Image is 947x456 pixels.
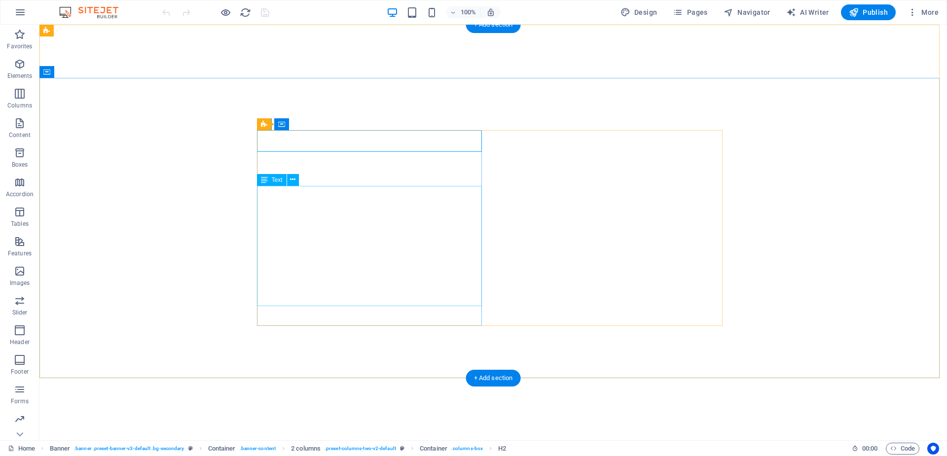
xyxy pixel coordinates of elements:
[461,6,476,18] h6: 100%
[291,443,321,455] span: Click to select. Double-click to edit
[617,4,661,20] div: Design (Ctrl+Alt+Y)
[6,190,34,198] p: Accordion
[325,443,396,455] span: . preset-columns-two-v2-default
[7,42,32,50] p: Favorites
[8,443,35,455] a: Click to cancel selection. Double-click to open Pages
[239,6,251,18] button: reload
[786,7,829,17] span: AI Writer
[11,368,29,376] p: Footer
[10,279,30,287] p: Images
[6,427,33,435] p: Marketing
[669,4,711,20] button: Pages
[720,4,774,20] button: Navigator
[620,7,657,17] span: Design
[11,397,29,405] p: Forms
[240,7,251,18] i: Reload page
[486,8,495,17] i: On resize automatically adjust zoom level to fit chosen device.
[240,443,276,455] span: . banner-content
[886,443,919,455] button: Code
[12,161,28,169] p: Boxes
[50,443,71,455] span: Click to select. Double-click to edit
[869,445,871,452] span: :
[8,249,32,257] p: Features
[673,7,707,17] span: Pages
[7,72,33,80] p: Elements
[466,370,521,386] div: + Add section
[10,338,30,346] p: Header
[466,16,521,33] div: + Add section
[57,6,131,18] img: Editor Logo
[498,443,506,455] span: Click to select. Double-click to edit
[12,309,28,316] p: Slider
[862,443,877,455] span: 00 00
[904,4,943,20] button: More
[420,443,447,455] span: Click to select. Double-click to edit
[908,7,939,17] span: More
[446,6,481,18] button: 100%
[724,7,770,17] span: Navigator
[208,443,236,455] span: Click to select. Double-click to edit
[50,443,507,455] nav: breadcrumb
[74,443,184,455] span: . banner .preset-banner-v3-default .bg-secondary
[841,4,896,20] button: Publish
[852,443,878,455] h6: Session time
[927,443,939,455] button: Usercentrics
[451,443,483,455] span: . columns-box
[7,102,32,109] p: Columns
[272,177,283,183] span: Text
[188,446,193,451] i: This element is a customizable preset
[9,131,31,139] p: Content
[400,446,404,451] i: This element is a customizable preset
[11,220,29,228] p: Tables
[617,4,661,20] button: Design
[849,7,888,17] span: Publish
[782,4,833,20] button: AI Writer
[890,443,915,455] span: Code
